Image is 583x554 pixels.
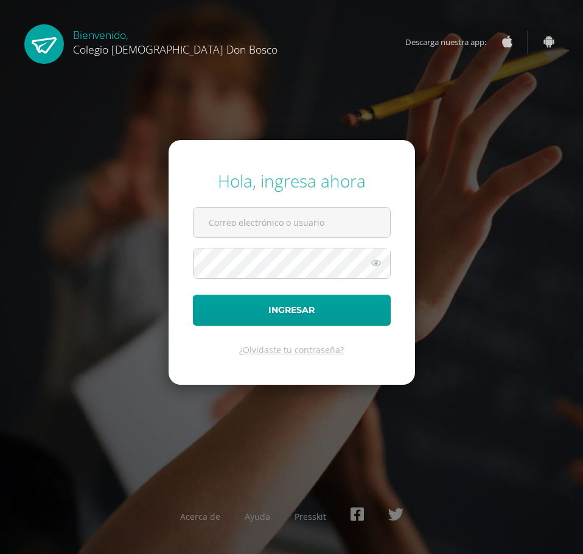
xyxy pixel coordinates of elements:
span: Colegio [DEMOGRAPHIC_DATA] Don Bosco [73,42,278,57]
button: Ingresar [193,295,391,326]
a: Presskit [295,511,326,522]
a: ¿Olvidaste tu contraseña? [239,344,344,356]
div: Bienvenido, [73,24,278,57]
a: Acerca de [180,511,220,522]
a: Ayuda [245,511,270,522]
span: Descarga nuestra app: [405,30,498,54]
div: Hola, ingresa ahora [193,169,391,192]
input: Correo electrónico o usuario [194,208,390,237]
